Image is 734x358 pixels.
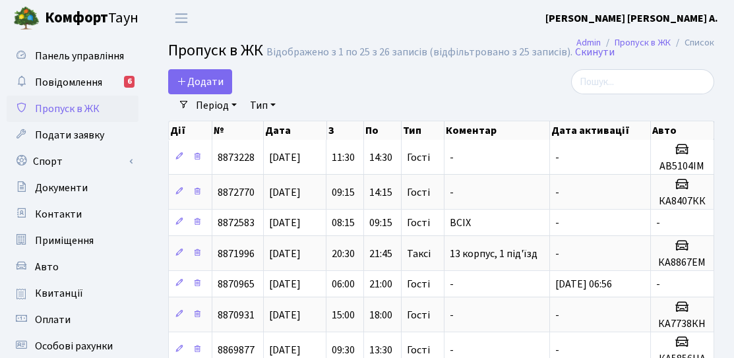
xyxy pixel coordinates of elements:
span: 8869877 [218,343,255,357]
a: Подати заявку [7,122,138,148]
span: Гості [407,345,430,355]
a: Панель управління [7,43,138,69]
span: - [555,216,559,230]
th: Дата [264,121,327,140]
span: Контакти [35,207,82,222]
span: 21:00 [369,277,392,291]
span: 15:00 [332,308,355,322]
span: - [555,343,559,357]
img: logo.png [13,5,40,32]
span: Оплати [35,313,71,327]
span: Панель управління [35,49,124,63]
a: Скинути [575,46,615,59]
a: Пропуск в ЖК [7,96,138,122]
span: Гості [407,152,430,163]
span: Квитанції [35,286,83,301]
span: 13 корпус, 1 під'їзд [450,247,537,261]
a: Спорт [7,148,138,175]
span: - [555,247,559,261]
span: [DATE] [269,150,301,165]
span: Приміщення [35,233,94,248]
span: 06:00 [332,277,355,291]
a: Додати [168,69,232,94]
b: [PERSON_NAME] [PERSON_NAME] А. [545,11,718,26]
a: Приміщення [7,227,138,254]
div: 6 [124,76,135,88]
h5: КА8407КК [656,195,708,208]
span: [DATE] [269,277,301,291]
span: Гості [407,187,430,198]
span: - [555,185,559,200]
span: Документи [35,181,88,195]
span: ВСІХ [450,216,471,230]
span: 8871996 [218,247,255,261]
a: Повідомлення6 [7,69,138,96]
span: Повідомлення [35,75,102,90]
span: 8870965 [218,277,255,291]
span: 14:30 [369,150,392,165]
th: Дії [169,121,212,140]
span: [DATE] [269,247,301,261]
span: Особові рахунки [35,339,113,353]
th: По [364,121,402,140]
span: Подати заявку [35,128,104,142]
span: [DATE] [269,343,301,357]
h5: КА7738КН [656,318,708,330]
a: Тип [245,94,281,117]
span: 08:15 [332,216,355,230]
button: Переключити навігацію [165,7,198,29]
span: Пропуск в ЖК [168,39,263,62]
th: Коментар [444,121,550,140]
span: [DATE] 06:56 [555,277,612,291]
span: - [450,343,454,357]
span: 14:15 [369,185,392,200]
th: Авто [651,121,714,140]
span: Додати [177,75,224,89]
span: Гості [407,279,430,289]
a: Admin [576,36,601,49]
span: 09:15 [332,185,355,200]
span: Таксі [407,249,431,259]
span: - [450,150,454,165]
th: З [327,121,365,140]
a: Період [191,94,242,117]
span: 18:00 [369,308,392,322]
span: Гості [407,310,430,320]
span: - [555,308,559,322]
span: 8872770 [218,185,255,200]
a: Контакти [7,201,138,227]
span: [DATE] [269,308,301,322]
span: 11:30 [332,150,355,165]
span: - [656,277,660,291]
div: Відображено з 1 по 25 з 26 записів (відфільтровано з 25 записів). [266,46,572,59]
span: - [450,185,454,200]
span: [DATE] [269,185,301,200]
span: Таун [45,7,138,30]
span: 21:45 [369,247,392,261]
span: [DATE] [269,216,301,230]
span: 8872583 [218,216,255,230]
span: 13:30 [369,343,392,357]
span: Гості [407,218,430,228]
th: № [212,121,264,140]
span: Авто [35,260,59,274]
span: 8870931 [218,308,255,322]
a: Авто [7,254,138,280]
span: 09:30 [332,343,355,357]
span: Пропуск в ЖК [35,102,100,116]
b: Комфорт [45,7,108,28]
li: Список [671,36,714,50]
span: - [450,308,454,322]
span: 20:30 [332,247,355,261]
th: Тип [402,121,444,140]
h5: КА8867ЕМ [656,256,708,269]
span: - [656,216,660,230]
th: Дата активації [550,121,651,140]
nav: breadcrumb [557,29,734,57]
span: 8873228 [218,150,255,165]
input: Пошук... [571,69,714,94]
a: Квитанції [7,280,138,307]
a: Пропуск в ЖК [615,36,671,49]
a: Оплати [7,307,138,333]
span: - [450,277,454,291]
